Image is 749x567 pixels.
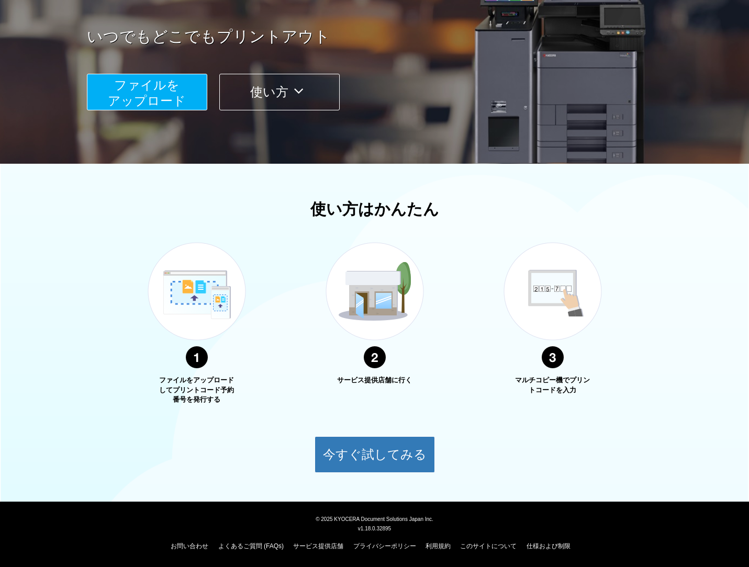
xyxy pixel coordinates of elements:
a: 利用規約 [426,542,451,550]
a: プライバシーポリシー [353,542,416,550]
p: マルチコピー機でプリントコードを入力 [513,376,592,395]
span: © 2025 KYOCERA Document Solutions Japan Inc. [316,515,433,522]
button: ファイルを​​アップロード [87,74,207,110]
a: サービス提供店舗 [293,542,343,550]
button: 今すぐ試してみる [315,436,435,473]
p: サービス提供店舗に行く [336,376,414,385]
p: ファイルをアップロードしてプリントコード予約番号を発行する [158,376,236,405]
button: 使い方 [219,74,340,110]
span: ファイルを ​​アップロード [108,78,186,108]
a: いつでもどこでもプリントアウト [87,26,689,48]
a: お問い合わせ [171,542,208,550]
a: よくあるご質問 (FAQs) [218,542,284,550]
a: 仕様および制限 [527,542,571,550]
span: v1.18.0.32895 [358,525,391,531]
a: このサイトについて [460,542,517,550]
